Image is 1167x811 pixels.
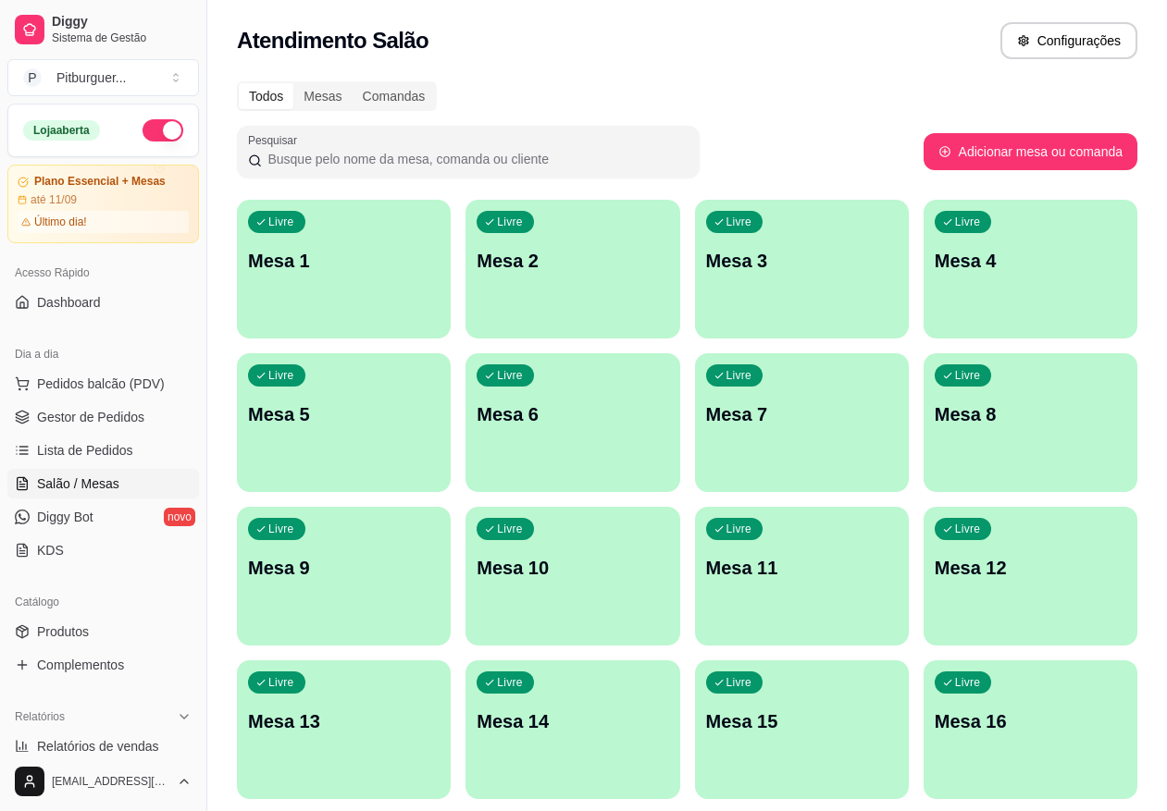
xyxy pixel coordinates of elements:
a: Complementos [7,650,199,680]
p: Mesa 2 [477,248,668,274]
button: Configurações [1000,22,1137,59]
button: Select a team [7,59,199,96]
p: Livre [497,522,523,536]
span: Diggy [52,14,192,31]
p: Mesa 16 [935,708,1126,734]
article: Último dia! [34,215,87,229]
p: Mesa 14 [477,708,668,734]
button: LivreMesa 11 [695,507,909,645]
span: P [23,68,42,87]
div: Acesso Rápido [7,258,199,288]
div: Loja aberta [23,120,100,141]
span: Gestor de Pedidos [37,408,144,426]
span: Dashboard [37,293,101,312]
button: LivreMesa 15 [695,660,909,799]
span: Lista de Pedidos [37,441,133,460]
div: Comandas [353,83,436,109]
button: LivreMesa 8 [924,353,1137,492]
button: LivreMesa 5 [237,353,451,492]
a: Relatórios de vendas [7,731,199,761]
p: Mesa 4 [935,248,1126,274]
span: Sistema de Gestão [52,31,192,45]
div: Pitburguer ... [56,68,127,87]
input: Pesquisar [262,150,689,168]
button: LivreMesa 2 [466,200,679,338]
p: Mesa 3 [706,248,898,274]
p: Livre [955,522,981,536]
p: Livre [726,215,752,229]
p: Mesa 6 [477,401,668,427]
div: Catálogo [7,587,199,617]
h2: Atendimento Salão [237,26,428,55]
span: Salão / Mesas [37,474,119,493]
button: Pedidos balcão (PDV) [7,369,199,399]
a: Dashboard [7,288,199,317]
p: Mesa 12 [935,555,1126,581]
p: Livre [955,368,981,383]
button: LivreMesa 3 [695,200,909,338]
span: Complementos [37,656,124,674]
p: Livre [726,675,752,690]
a: Diggy Botnovo [7,502,199,532]
a: Lista de Pedidos [7,436,199,465]
label: Pesquisar [248,132,304,148]
p: Mesa 10 [477,555,668,581]
button: LivreMesa 10 [466,507,679,645]
button: Alterar Status [143,119,183,141]
button: LivreMesa 12 [924,507,1137,645]
span: Produtos [37,622,89,641]
button: LivreMesa 16 [924,660,1137,799]
p: Mesa 13 [248,708,440,734]
span: Pedidos balcão (PDV) [37,375,165,393]
div: Dia a dia [7,339,199,369]
p: Livre [268,215,294,229]
a: Produtos [7,617,199,646]
button: LivreMesa 4 [924,200,1137,338]
p: Mesa 15 [706,708,898,734]
a: Gestor de Pedidos [7,402,199,432]
p: Livre [955,675,981,690]
button: Adicionar mesa ou comanda [924,133,1137,170]
p: Livre [726,522,752,536]
button: LivreMesa 7 [695,353,909,492]
p: Livre [497,368,523,383]
a: Plano Essencial + Mesasaté 11/09Último dia! [7,165,199,243]
span: KDS [37,541,64,559]
p: Mesa 7 [706,401,898,427]
button: [EMAIL_ADDRESS][DOMAIN_NAME] [7,759,199,804]
p: Livre [726,368,752,383]
a: Salão / Mesas [7,469,199,498]
span: Relatórios [15,709,65,724]
article: até 11/09 [31,192,77,207]
p: Livre [497,675,523,690]
p: Livre [497,215,523,229]
button: LivreMesa 9 [237,507,451,645]
span: [EMAIL_ADDRESS][DOMAIN_NAME] [52,774,169,789]
p: Mesa 11 [706,555,898,581]
span: Relatórios de vendas [37,737,159,756]
button: LivreMesa 1 [237,200,451,338]
button: LivreMesa 14 [466,660,679,799]
p: Mesa 1 [248,248,440,274]
article: Plano Essencial + Mesas [34,175,166,189]
p: Livre [268,675,294,690]
span: Diggy Bot [37,508,93,526]
p: Mesa 8 [935,401,1126,427]
p: Livre [955,215,981,229]
a: DiggySistema de Gestão [7,7,199,52]
p: Mesa 9 [248,555,440,581]
a: KDS [7,535,199,565]
p: Livre [268,522,294,536]
p: Livre [268,368,294,383]
div: Todos [239,83,293,109]
p: Mesa 5 [248,401,440,427]
button: LivreMesa 13 [237,660,451,799]
div: Mesas [293,83,352,109]
button: LivreMesa 6 [466,353,679,492]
